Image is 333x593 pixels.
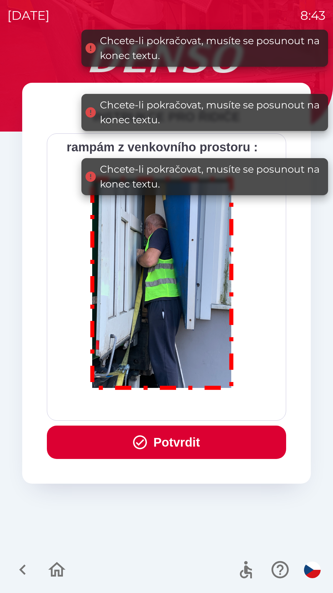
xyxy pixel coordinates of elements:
[300,6,326,25] p: 8:43
[100,98,322,127] div: Chcete-li pokračovat, musíte se posunout na konec textu.
[83,169,241,396] img: M8MNayrTL6gAAAABJRU5ErkJggg==
[100,162,322,191] div: Chcete-li pokračovat, musíte se posunout na konec textu.
[100,33,322,63] div: Chcete-li pokračovat, musíte se posunout na konec textu.
[22,43,311,73] img: Logo
[47,107,286,126] div: INSTRUKCE PRO ŘIDIČE
[7,6,50,25] p: [DATE]
[47,426,286,459] button: Potvrdit
[304,561,321,578] img: cs flag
